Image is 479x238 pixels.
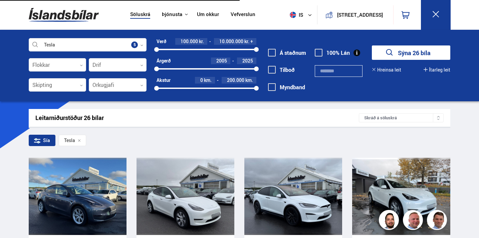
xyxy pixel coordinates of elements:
[315,50,350,56] label: 100% Lán
[219,38,243,44] span: 10.000.000
[157,58,171,64] div: Árgerð
[380,211,400,231] img: nhp88E3Fdnt1Opn2.png
[204,78,212,83] span: km.
[35,114,359,121] div: Leitarniðurstöður 26 bílar
[428,211,448,231] img: FbJEzSuNWCJXmdc-.webp
[268,50,306,56] label: Á staðnum
[372,45,450,60] button: Sýna 26 bíla
[268,84,305,90] label: Myndband
[268,67,295,73] label: Tilboð
[287,5,317,25] button: is
[181,38,198,44] span: 100.000
[424,67,450,73] button: Ítarleg leit
[359,113,444,122] div: Skráð á söluskrá
[321,5,389,24] a: [STREET_ADDRESS]
[242,57,253,64] span: 2025
[250,39,253,44] span: +
[216,57,227,64] span: 2005
[290,12,296,18] img: svg+xml;base64,PHN2ZyB4bWxucz0iaHR0cDovL3d3dy53My5vcmcvMjAwMC9zdmciIHdpZHRoPSI1MTIiIGhlaWdodD0iNT...
[197,11,219,18] a: Um okkur
[5,3,25,23] button: Opna LiveChat spjallviðmót
[372,67,401,73] button: Hreinsa leit
[157,39,166,44] div: Verð
[227,77,244,83] span: 200.000
[335,12,385,18] button: [STREET_ADDRESS]
[245,78,253,83] span: km.
[404,211,424,231] img: siFngHWaQ9KaOqBr.png
[64,138,75,143] span: Tesla
[244,39,249,44] span: kr.
[157,78,171,83] div: Akstur
[130,11,150,18] a: Söluskrá
[199,39,204,44] span: kr.
[162,11,182,18] button: Þjónusta
[29,4,99,26] img: G0Ugv5HjCgRt.svg
[231,11,255,18] a: Vefverslun
[287,12,304,18] span: is
[29,135,55,146] div: Sía
[200,77,203,83] span: 0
